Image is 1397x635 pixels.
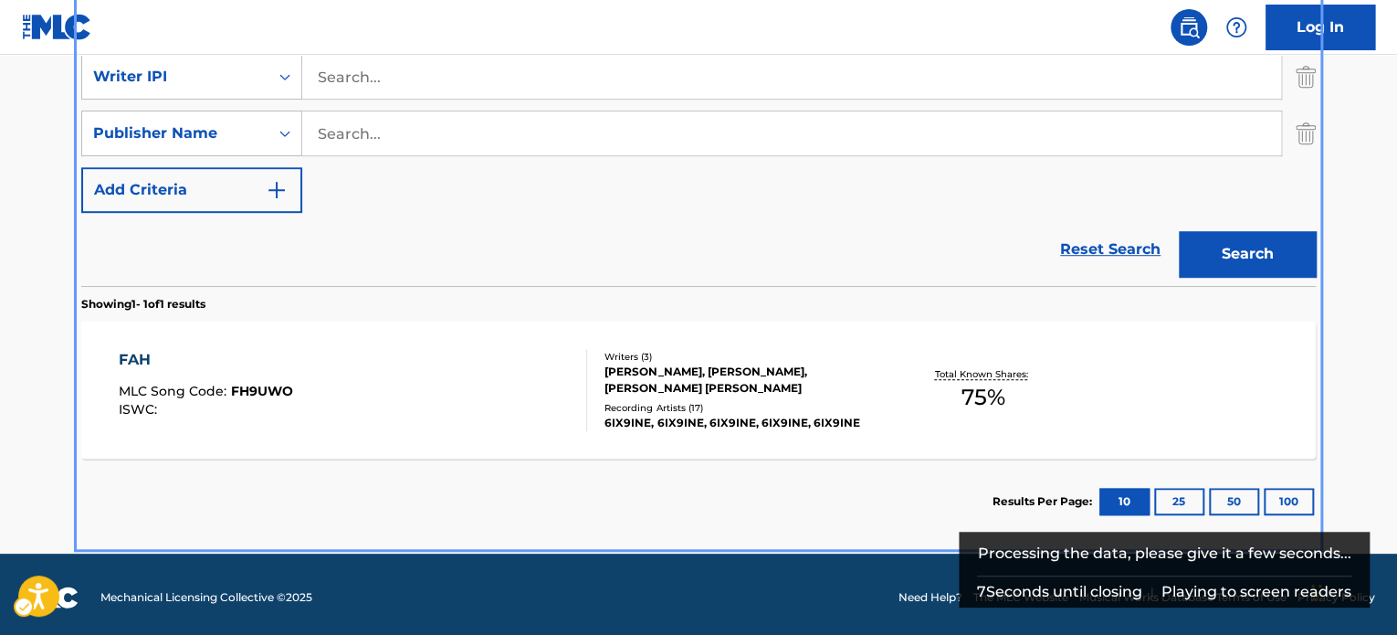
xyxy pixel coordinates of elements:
[93,66,257,88] div: Writer IPI
[1178,16,1200,38] img: search
[1154,488,1204,515] button: 25
[993,493,1097,510] p: Results Per Page:
[961,381,1005,414] span: 75 %
[81,296,205,312] p: Showing 1 - 1 of 1 results
[1179,231,1316,277] button: Search
[302,111,1281,155] input: Search...
[898,589,962,606] a: Need Help?
[81,322,1316,459] a: FAHMLC Song Code:FH9UWOISWC:Writers (3)[PERSON_NAME], [PERSON_NAME], [PERSON_NAME] [PERSON_NAME]R...
[119,383,231,399] span: MLC Song Code :
[1051,229,1170,270] a: Reset Search
[231,383,293,399] span: FH9UWO
[119,401,162,418] span: ISWC :
[100,589,312,606] span: Mechanical Licensing Collective © 2025
[1266,5,1375,50] a: Log In
[119,349,293,371] div: FAH
[1296,54,1316,100] img: Delete Criterion
[1264,488,1314,515] button: 100
[81,167,302,213] button: Add Criteria
[604,364,880,397] div: [PERSON_NAME], [PERSON_NAME], [PERSON_NAME] [PERSON_NAME]
[977,583,986,600] span: 7
[604,350,880,364] div: Writers ( 3 )
[302,55,1281,99] input: Search...
[1225,16,1247,38] img: help
[1296,111,1316,156] img: Delete Criterion
[934,367,1032,381] p: Total Known Shares:
[1209,488,1259,515] button: 50
[604,415,880,431] div: 6IX9INE, 6IX9INE, 6IX9INE, 6IX9INE, 6IX9INE
[93,122,257,144] div: Publisher Name
[1099,488,1150,515] button: 10
[977,532,1352,576] div: Processing the data, please give it a few seconds...
[22,14,92,40] img: MLC Logo
[604,401,880,415] div: Recording Artists ( 17 )
[266,179,288,201] img: 9d2ae6d4665cec9f34b9.svg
